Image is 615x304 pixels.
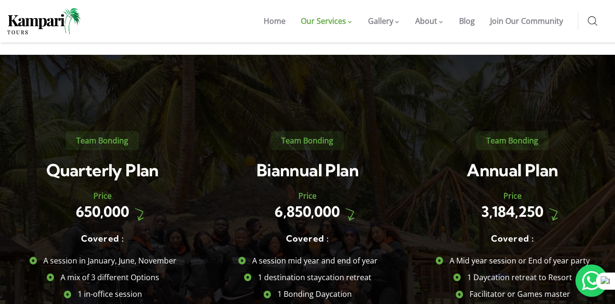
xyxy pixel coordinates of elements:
span: Join Our Community [490,16,563,26]
h2: Covered : [210,234,405,243]
span: 1 Daycation retreat to Resort [465,269,572,286]
span: 650,000 [76,203,129,221]
span: Team Bonding [476,131,549,150]
span: Team Bonding [271,131,344,150]
span: Team Bonding [66,131,139,150]
span: A session in January, June, November [41,253,176,269]
span: Home [264,16,286,26]
span: Price [298,191,317,201]
span: 3,184,250 [481,203,543,221]
span: 1 in-office session [75,286,142,303]
span: Gallery [368,16,393,26]
h2: Covered : [415,234,610,243]
span: Biannual Plan [256,160,359,181]
span: Price [503,191,522,201]
span: A mix of 3 different Options [58,269,159,286]
div: 'Chat [575,264,608,297]
span: 1 Bonding Daycation [275,286,352,303]
span: About [415,16,437,26]
span: 1 destination staycation retreat [256,269,371,286]
span: Annual Plan [467,160,558,181]
span: A Mid year session or End of year party [447,253,590,269]
span: A session mid year and end of year [250,253,378,269]
h2: Covered : [5,234,200,243]
span: Quarterly Plan [46,160,159,181]
span: Blog [459,16,475,26]
span: Price [93,191,112,201]
img: Home [7,8,81,34]
span: Facilitator or Games master [467,286,570,303]
span: Our Services [301,16,346,26]
span: 6,850,000 [275,203,340,221]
